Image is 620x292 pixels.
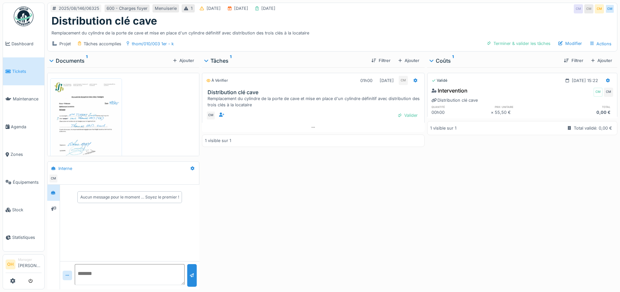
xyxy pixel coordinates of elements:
[561,56,586,65] div: Filtrer
[58,165,72,172] div: Interne
[230,57,231,65] sup: 1
[360,77,372,84] div: 01h00
[495,109,554,115] div: 55,50 €
[13,179,42,185] span: Équipements
[589,56,615,65] div: Ajouter
[10,151,42,157] span: Zones
[574,4,583,13] div: CM
[11,41,42,47] span: Dashboard
[3,196,44,223] a: Stock
[554,109,613,115] div: 0,00 €
[431,97,478,103] div: Distribution clé cave
[604,88,613,97] div: CM
[380,77,394,84] div: [DATE]
[399,76,408,85] div: CM
[554,105,613,109] h6: total
[431,78,448,83] div: Validé
[572,77,598,84] div: [DATE] 15:22
[155,5,177,11] div: Menuiserie
[84,41,121,47] div: Tâches accomplies
[605,4,614,13] div: CM
[205,137,231,144] div: 1 visible sur 1
[3,113,44,140] a: Agenda
[593,88,603,97] div: CM
[18,257,42,271] li: [PERSON_NAME]
[12,234,42,240] span: Statistiques
[3,141,44,168] a: Zones
[261,5,275,11] div: [DATE]
[234,5,248,11] div: [DATE]
[587,39,614,49] div: Actions
[495,105,554,109] h6: prix unitaire
[396,56,422,65] div: Ajouter
[11,124,42,130] span: Agenda
[3,224,44,251] a: Statistiques
[12,207,42,213] span: Stock
[6,257,42,273] a: OH Manager[PERSON_NAME]
[191,5,192,11] div: 1
[59,41,71,47] div: Projet
[51,27,613,36] div: Remplacement du cylindre de la porte de cave et mise en place d'un cylindre définitif avec distri...
[18,257,42,262] div: Manager
[431,87,468,94] div: Intervention
[430,57,559,65] div: Coûts
[207,5,221,11] div: [DATE]
[395,111,420,120] div: Valider
[485,39,553,48] div: Terminer & valider les tâches
[208,95,422,108] div: Remplacement du cylindre de la porte de cave et mise en place d'un cylindre définitif avec distri...
[431,105,490,109] h6: quantité
[6,260,15,269] li: OH
[574,125,612,131] div: Total validé: 0,00 €
[3,30,44,57] a: Dashboard
[50,57,170,65] div: Documents
[86,57,88,65] sup: 1
[584,4,593,13] div: CM
[491,109,495,115] div: ×
[13,96,42,102] span: Maintenance
[51,15,157,27] h1: Distribution clé cave
[206,78,228,83] div: À vérifier
[3,168,44,196] a: Équipements
[595,4,604,13] div: CM
[132,41,174,47] div: thom/010/003 1er - k
[3,57,44,85] a: Tickets
[452,57,454,65] sup: 1
[556,39,585,48] div: Modifier
[170,56,197,65] div: Ajouter
[206,111,215,120] div: CM
[431,109,490,115] div: 00h00
[3,85,44,113] a: Maintenance
[430,125,456,131] div: 1 visible sur 1
[14,7,33,26] img: Badge_color-CXgf-gQk.svg
[205,57,366,65] div: Tâches
[369,56,393,65] div: Filtrer
[59,5,99,11] div: 2025/08/146/06325
[80,194,179,200] div: Aucun message pour le moment … Soyez le premier !
[208,89,422,95] h3: Distribution clé cave
[107,5,148,11] div: 600 - Charges foyer
[12,68,42,74] span: Tickets
[52,80,120,177] img: gkfyintxeea7b26rv9c5tefi85no
[49,174,58,183] div: CM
